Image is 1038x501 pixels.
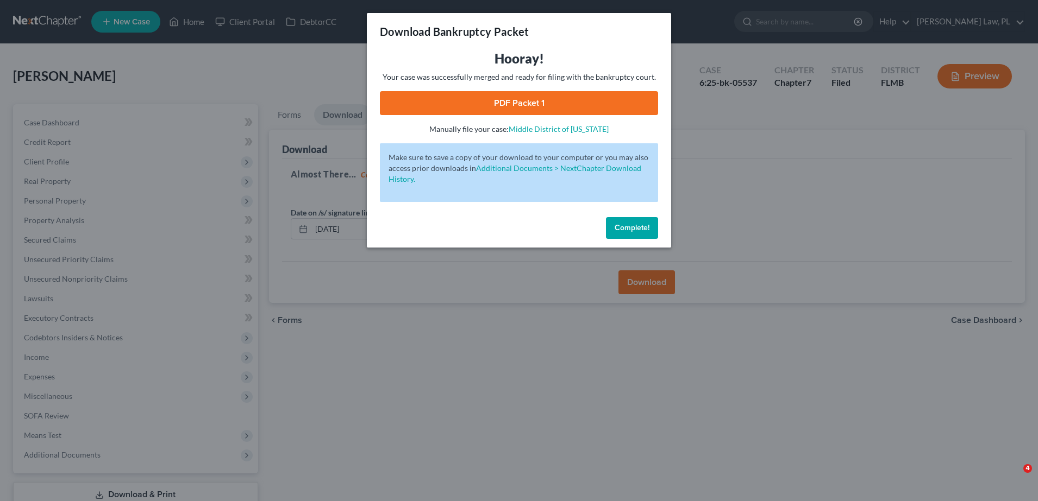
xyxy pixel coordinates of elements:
h3: Download Bankruptcy Packet [380,24,529,39]
h3: Hooray! [380,50,658,67]
iframe: Intercom live chat [1001,464,1027,490]
a: Middle District of [US_STATE] [509,124,609,134]
p: Manually file your case: [380,124,658,135]
span: Complete! [615,223,649,232]
a: PDF Packet 1 [380,91,658,115]
p: Your case was successfully merged and ready for filing with the bankruptcy court. [380,72,658,83]
button: Complete! [606,217,658,239]
a: Additional Documents > NextChapter Download History. [389,163,641,183]
p: Make sure to save a copy of your download to your computer or you may also access prior downloads in [389,152,649,185]
span: 4 [1023,464,1032,473]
